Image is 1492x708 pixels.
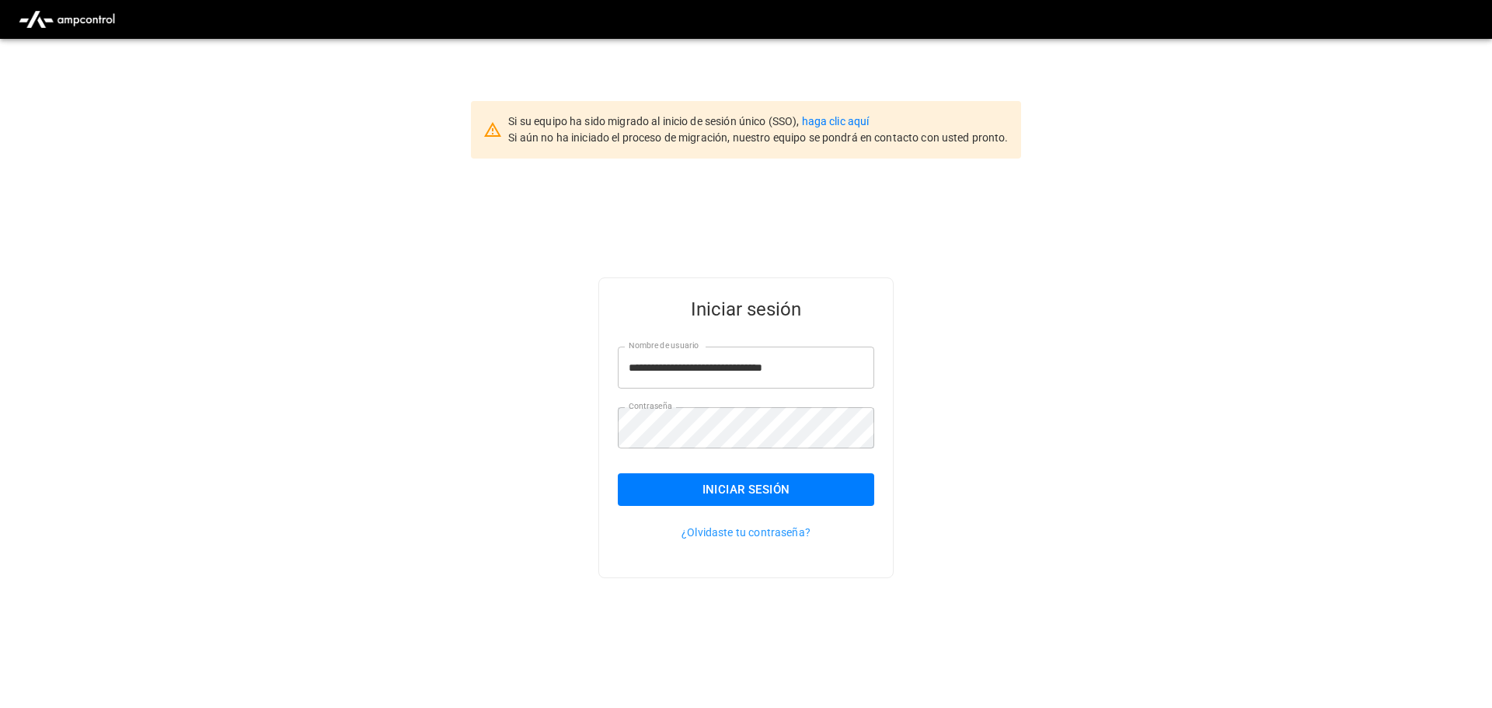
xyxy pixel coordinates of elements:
span: Si aún no ha iniciado el proceso de migración, nuestro equipo se pondrá en contacto con usted pro... [508,131,1008,144]
button: Iniciar sesión [618,473,874,506]
h5: Iniciar sesión [618,297,874,322]
label: Nombre de usuario [629,340,699,352]
p: ¿Olvidaste tu contraseña? [618,525,874,540]
span: Si su equipo ha sido migrado al inicio de sesión único (SSO), [508,115,801,127]
img: ampcontrol.io logo [12,5,121,34]
label: Contraseña [629,400,672,413]
a: haga clic aquí [802,115,870,127]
